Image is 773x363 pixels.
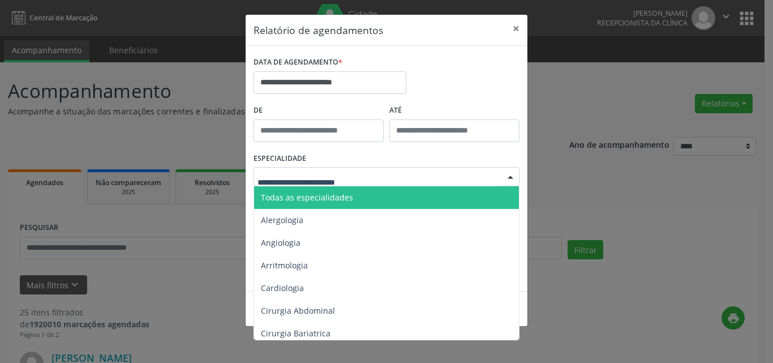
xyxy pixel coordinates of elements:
button: Close [505,15,527,42]
span: Arritmologia [261,260,308,271]
span: Cardiologia [261,283,304,293]
label: ESPECIALIDADE [254,150,306,168]
span: Cirurgia Abdominal [261,305,335,316]
label: ATÉ [389,102,519,119]
h5: Relatório de agendamentos [254,23,383,37]
span: Angiologia [261,237,300,248]
label: DATA DE AGENDAMENTO [254,54,342,71]
label: De [254,102,384,119]
span: Cirurgia Bariatrica [261,328,330,339]
span: Alergologia [261,215,303,225]
span: Todas as especialidades [261,192,353,203]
